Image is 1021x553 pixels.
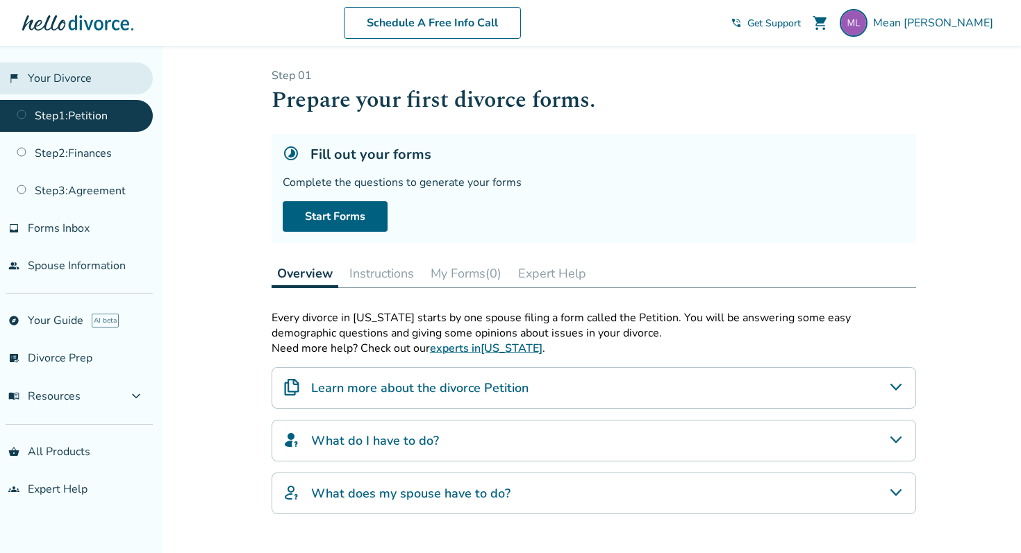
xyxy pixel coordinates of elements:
[873,15,999,31] span: Mean [PERSON_NAME]
[311,484,510,502] h4: What does my spouse have to do?
[272,83,916,117] h1: Prepare your first divorce forms.
[310,145,431,164] h5: Fill out your forms
[8,389,81,404] span: Resources
[8,391,19,402] span: menu_book
[840,9,868,37] img: meancl@hotmail.com
[311,379,529,397] h4: Learn more about the divorce Petition
[344,7,521,39] a: Schedule A Free Info Call
[283,432,300,448] img: What do I have to do?
[283,201,388,232] a: Start Forms
[272,473,916,514] div: What does my spouse have to do?
[28,221,90,236] span: Forms Inbox
[283,175,905,190] div: Complete the questions to generate your forms
[283,484,300,501] img: What does my spouse have to do?
[8,223,19,234] span: inbox
[272,310,916,341] p: Every divorce in [US_STATE] starts by one spouse filing a form called the Petition. You will be a...
[8,352,19,364] span: list_alt_check
[272,420,916,461] div: What do I have to do?
[128,388,144,405] span: expand_more
[747,17,801,30] span: Get Support
[425,260,507,287] button: My Forms(0)
[344,260,420,287] button: Instructions
[8,73,19,84] span: flag_2
[311,432,439,450] h4: What do I have to do?
[272,260,338,288] button: Overview
[513,260,592,287] button: Expert Help
[8,315,19,326] span: explore
[8,260,19,271] span: people
[430,341,542,356] a: experts in[US_STATE]
[952,486,1021,553] iframe: Chat Widget
[731,17,742,28] span: phone_in_talk
[272,341,916,356] p: Need more help? Check out our .
[731,17,801,30] a: phone_in_talkGet Support
[92,314,119,327] span: AI beta
[8,484,19,495] span: groups
[812,15,829,31] span: shopping_cart
[272,367,916,409] div: Learn more about the divorce Petition
[8,446,19,457] span: shopping_basket
[283,379,300,395] img: Learn more about the divorce Petition
[272,68,916,83] p: Step 0 1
